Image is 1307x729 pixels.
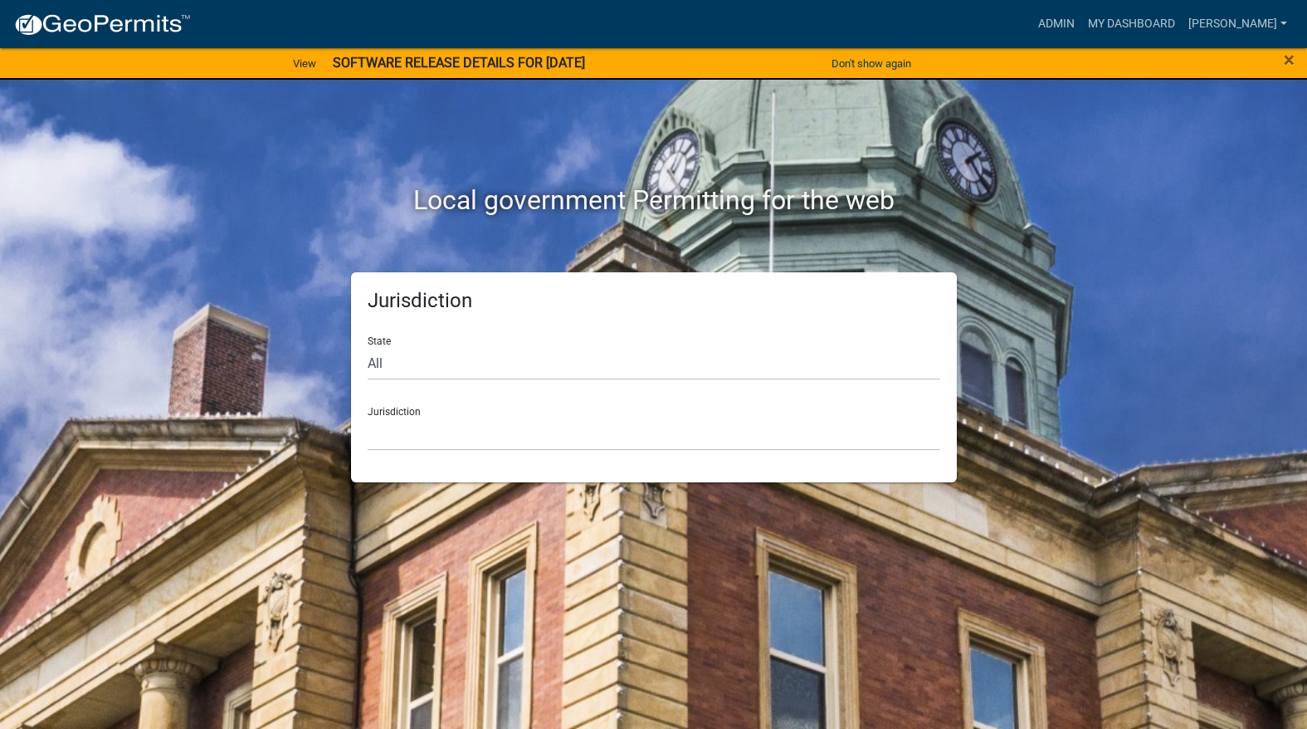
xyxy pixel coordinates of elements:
[333,55,585,71] strong: SOFTWARE RELEASE DETAILS FOR [DATE]
[193,184,1114,216] h2: Local government Permitting for the web
[286,50,323,77] a: View
[368,289,940,313] h5: Jurisdiction
[825,50,918,77] button: Don't show again
[1031,8,1081,40] a: Admin
[1284,50,1295,70] button: Close
[1081,8,1182,40] a: My Dashboard
[1182,8,1294,40] a: [PERSON_NAME]
[1284,48,1295,71] span: ×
